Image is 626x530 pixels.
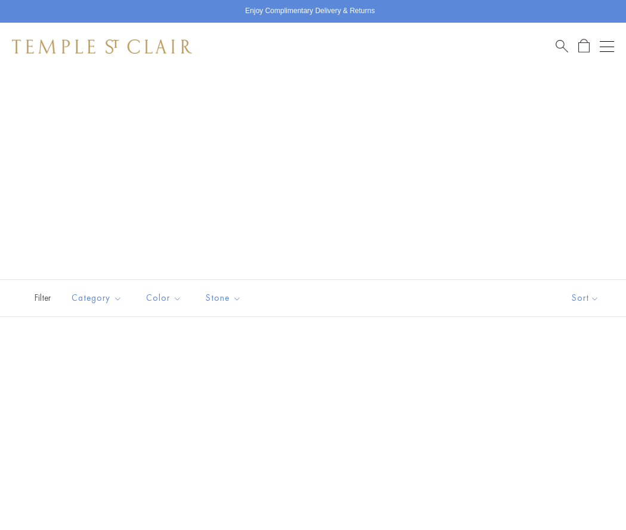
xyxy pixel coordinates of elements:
button: Stone [197,285,250,312]
button: Show sort by [545,280,626,316]
span: Stone [200,291,250,306]
a: Open Shopping Bag [578,39,590,54]
img: Temple St. Clair [12,39,192,54]
span: Color [140,291,191,306]
button: Color [137,285,191,312]
p: Enjoy Complimentary Delivery & Returns [245,5,374,17]
a: Search [556,39,568,54]
button: Open navigation [600,39,614,54]
button: Category [63,285,131,312]
span: Category [66,291,131,306]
